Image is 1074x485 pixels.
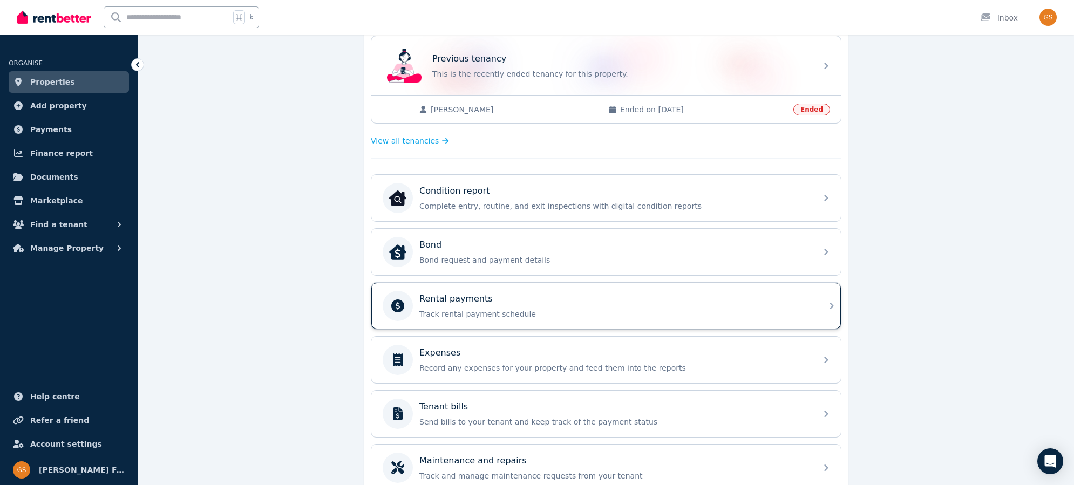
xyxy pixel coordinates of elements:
span: Manage Property [30,242,104,255]
img: Stanyer Family Super Pty Ltd ATF Stanyer Family Super [1039,9,1057,26]
span: k [249,13,253,22]
a: Previous tenancyPrevious tenancyThis is the recently ended tenancy for this property. [371,36,841,95]
div: Inbox [980,12,1018,23]
span: Properties [30,76,75,88]
button: Manage Property [9,237,129,259]
img: Condition report [389,189,406,207]
p: Track rental payment schedule [419,309,810,319]
p: This is the recently ended tenancy for this property. [432,69,810,79]
span: View all tenancies [371,135,439,146]
p: Bond request and payment details [419,255,810,265]
span: Finance report [30,147,93,160]
img: Previous tenancy [387,49,422,83]
a: BondBondBond request and payment details [371,229,841,275]
span: Refer a friend [30,414,89,427]
a: Rental paymentsTrack rental payment schedule [371,283,841,329]
img: RentBetter [17,9,91,25]
span: [PERSON_NAME] [431,104,597,115]
a: View all tenancies [371,135,449,146]
p: Send bills to your tenant and keep track of the payment status [419,416,810,427]
p: Bond [419,238,441,251]
div: Open Intercom Messenger [1037,448,1063,474]
span: Documents [30,170,78,183]
a: Marketplace [9,190,129,211]
span: Marketplace [30,194,83,207]
a: Account settings [9,433,129,455]
p: Tenant bills [419,400,468,413]
a: Payments [9,119,129,140]
button: Find a tenant [9,214,129,235]
span: Find a tenant [30,218,87,231]
p: Previous tenancy [432,52,506,65]
a: Refer a friend [9,409,129,431]
a: Properties [9,71,129,93]
a: Tenant billsSend bills to your tenant and keep track of the payment status [371,391,841,437]
span: Add property [30,99,87,112]
p: Track and manage maintenance requests from your tenant [419,470,810,481]
a: Condition reportCondition reportComplete entry, routine, and exit inspections with digital condit... [371,175,841,221]
p: Expenses [419,346,460,359]
a: Documents [9,166,129,188]
p: Rental payments [419,292,493,305]
img: Bond [389,243,406,261]
a: Finance report [9,142,129,164]
p: Record any expenses for your property and feed them into the reports [419,363,810,373]
span: Ended on [DATE] [620,104,787,115]
img: Stanyer Family Super Pty Ltd ATF Stanyer Family Super [13,461,30,479]
span: ORGANISE [9,59,43,67]
span: Ended [793,104,830,115]
p: Maintenance and repairs [419,454,527,467]
span: Payments [30,123,72,136]
p: Condition report [419,185,490,197]
span: Account settings [30,438,102,450]
span: [PERSON_NAME] Family Super Pty Ltd ATF [PERSON_NAME] Family Super [39,463,125,476]
p: Complete entry, routine, and exit inspections with digital condition reports [419,201,810,211]
a: Help centre [9,386,129,407]
a: ExpensesRecord any expenses for your property and feed them into the reports [371,337,841,383]
a: Add property [9,95,129,117]
span: Help centre [30,390,80,403]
